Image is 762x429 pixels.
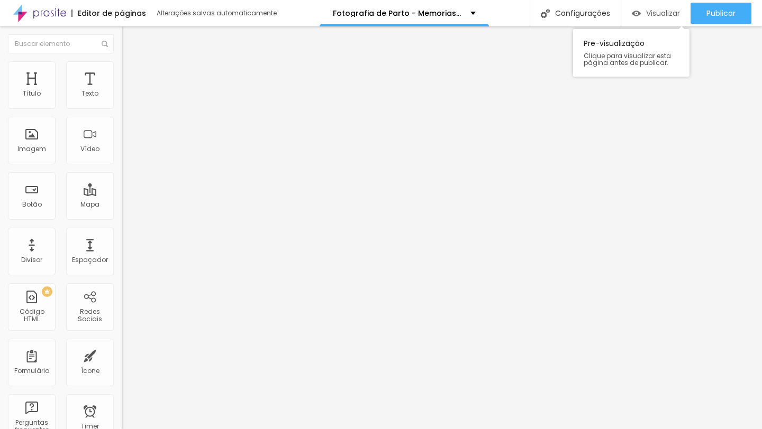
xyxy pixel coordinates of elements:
input: Buscar elemento [8,34,114,53]
div: Código HTML [11,308,52,323]
div: Título [23,90,41,97]
p: Fotografia de Parto - Memorias do Nascer [333,10,462,17]
iframe: Editor [122,26,762,429]
span: Clique para visualizar esta página antes de publicar. [584,52,679,66]
div: Espaçador [72,256,108,264]
img: Icone [102,41,108,47]
div: Alterações salvas automaticamente [157,10,278,16]
div: Texto [81,90,98,97]
img: Icone [541,9,550,18]
div: Mapa [80,201,99,208]
img: view-1.svg [632,9,641,18]
div: Imagem [17,145,46,153]
div: Formulário [14,367,49,375]
div: Editor de páginas [71,10,146,17]
button: Publicar [691,3,751,24]
div: Pre-visualização [573,29,690,77]
span: Visualizar [646,9,680,17]
div: Botão [22,201,42,208]
div: Divisor [21,256,42,264]
span: Publicar [706,9,736,17]
div: Vídeo [80,145,99,153]
div: Ícone [81,367,99,375]
button: Visualizar [621,3,691,24]
div: Redes Sociais [69,308,111,323]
